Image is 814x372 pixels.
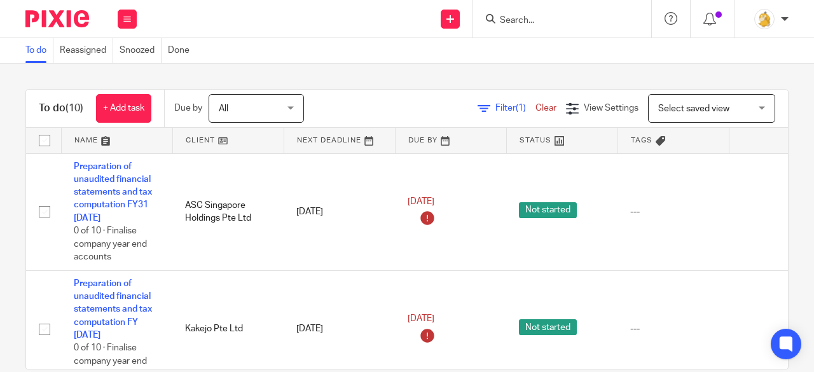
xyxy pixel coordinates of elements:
span: Not started [519,319,577,335]
h1: To do [39,102,83,115]
a: Reassigned [60,38,113,63]
input: Search [499,15,613,27]
span: Not started [519,202,577,218]
a: Clear [535,104,556,113]
span: Tags [631,137,652,144]
div: --- [630,205,716,218]
p: Due by [174,102,202,114]
span: (10) [66,103,83,113]
span: 0 of 10 · Finalise company year end accounts [74,226,147,261]
td: [DATE] [284,153,395,270]
a: Snoozed [120,38,162,63]
span: [DATE] [408,197,434,206]
div: --- [630,322,716,335]
span: (1) [516,104,526,113]
a: Preparation of unaudited financial statements and tax computation FY [DATE] [74,279,152,340]
a: Preparation of unaudited financial statements and tax computation FY31 [DATE] [74,162,152,223]
a: + Add task [96,94,151,123]
a: Done [168,38,196,63]
span: View Settings [584,104,638,113]
span: Select saved view [658,104,729,113]
td: ASC Singapore Holdings Pte Ltd [172,153,284,270]
span: All [219,104,228,113]
img: MicrosoftTeams-image.png [754,9,775,29]
a: To do [25,38,53,63]
img: Pixie [25,10,89,27]
span: Filter [495,104,535,113]
span: [DATE] [408,314,434,323]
